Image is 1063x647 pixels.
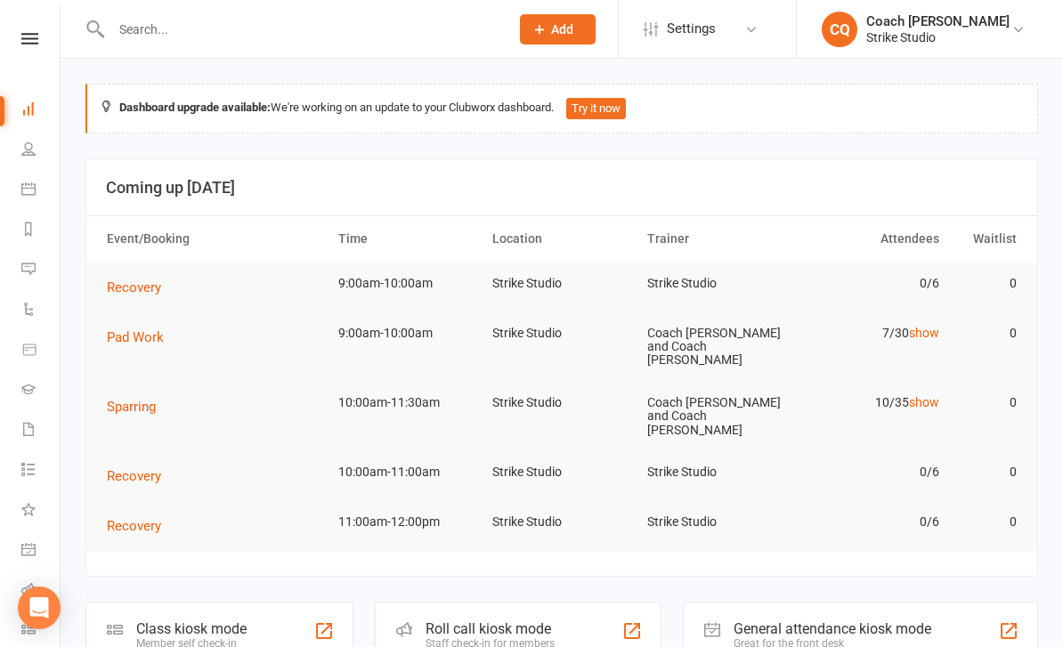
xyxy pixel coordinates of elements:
[909,395,939,409] a: show
[947,382,1025,424] td: 0
[107,468,161,484] span: Recovery
[136,620,247,637] div: Class kiosk mode
[21,131,61,171] a: People
[947,216,1025,262] th: Waitlist
[107,515,174,537] button: Recovery
[793,382,947,424] td: 10/35
[484,263,638,304] td: Strike Studio
[107,396,168,417] button: Sparring
[99,216,330,262] th: Event/Booking
[106,17,497,42] input: Search...
[18,586,61,629] div: Open Intercom Messenger
[520,14,596,44] button: Add
[330,263,484,304] td: 9:00am-10:00am
[866,29,1010,45] div: Strike Studio
[639,501,793,543] td: Strike Studio
[484,382,638,424] td: Strike Studio
[484,501,638,543] td: Strike Studio
[551,22,573,36] span: Add
[107,329,164,345] span: Pad Work
[21,91,61,131] a: Dashboard
[793,312,947,354] td: 7/30
[330,501,484,543] td: 11:00am-12:00pm
[639,382,793,451] td: Coach [PERSON_NAME] and Coach [PERSON_NAME]
[107,277,174,298] button: Recovery
[426,620,555,637] div: Roll call kiosk mode
[793,501,947,543] td: 0/6
[947,263,1025,304] td: 0
[107,327,176,348] button: Pad Work
[21,211,61,251] a: Reports
[107,279,161,295] span: Recovery
[106,179,1018,197] h3: Coming up [DATE]
[947,501,1025,543] td: 0
[484,451,638,493] td: Strike Studio
[21,531,61,571] a: General attendance kiosk mode
[330,382,484,424] td: 10:00am-11:30am
[667,9,716,49] span: Settings
[822,12,857,47] div: CQ
[947,312,1025,354] td: 0
[107,518,161,534] span: Recovery
[566,98,626,119] button: Try it now
[330,216,484,262] th: Time
[484,312,638,354] td: Strike Studio
[639,312,793,382] td: Coach [PERSON_NAME] and Coach [PERSON_NAME]
[330,451,484,493] td: 10:00am-11:00am
[119,101,271,114] strong: Dashboard upgrade available:
[21,571,61,611] a: Roll call kiosk mode
[21,491,61,531] a: What's New
[21,171,61,211] a: Calendar
[947,451,1025,493] td: 0
[793,451,947,493] td: 0/6
[639,216,793,262] th: Trainer
[107,399,156,415] span: Sparring
[107,465,174,487] button: Recovery
[484,216,638,262] th: Location
[734,620,931,637] div: General attendance kiosk mode
[639,451,793,493] td: Strike Studio
[866,13,1010,29] div: Coach [PERSON_NAME]
[21,331,61,371] a: Product Sales
[639,263,793,304] td: Strike Studio
[330,312,484,354] td: 9:00am-10:00am
[909,326,939,340] a: show
[793,263,947,304] td: 0/6
[85,84,1038,133] div: We're working on an update to your Clubworx dashboard.
[793,216,947,262] th: Attendees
